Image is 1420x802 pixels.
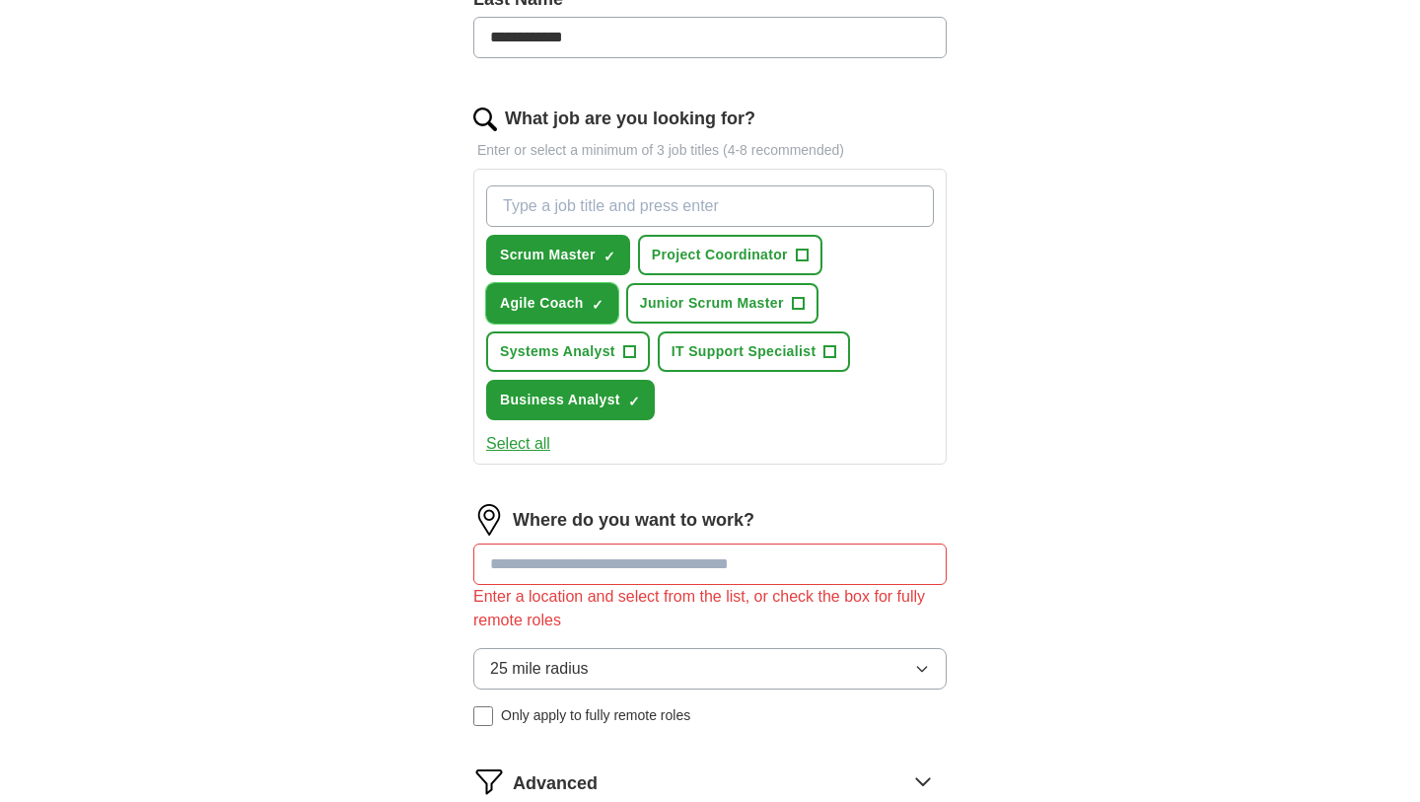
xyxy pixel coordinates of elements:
[473,108,497,131] img: search.png
[652,245,788,265] span: Project Coordinator
[513,770,598,797] span: Advanced
[592,297,603,313] span: ✓
[486,283,618,324] button: Agile Coach✓
[500,341,615,362] span: Systems Analyst
[486,432,550,456] button: Select all
[473,585,947,632] div: Enter a location and select from the list, or check the box for fully remote roles
[490,657,589,681] span: 25 mile radius
[672,341,816,362] span: IT Support Specialist
[638,235,822,275] button: Project Coordinator
[486,185,934,227] input: Type a job title and press enter
[486,380,655,420] button: Business Analyst✓
[501,705,690,726] span: Only apply to fully remote roles
[500,390,620,410] span: Business Analyst
[486,331,650,372] button: Systems Analyst
[626,283,818,324] button: Junior Scrum Master
[640,293,784,314] span: Junior Scrum Master
[513,507,754,534] label: Where do you want to work?
[473,706,493,726] input: Only apply to fully remote roles
[473,648,947,690] button: 25 mile radius
[473,504,505,536] img: location.png
[628,394,640,409] span: ✓
[473,140,947,161] p: Enter or select a minimum of 3 job titles (4-8 recommended)
[603,249,615,264] span: ✓
[658,331,851,372] button: IT Support Specialist
[486,235,630,275] button: Scrum Master✓
[500,245,596,265] span: Scrum Master
[505,106,755,132] label: What job are you looking for?
[500,293,584,314] span: Agile Coach
[473,766,505,797] img: filter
